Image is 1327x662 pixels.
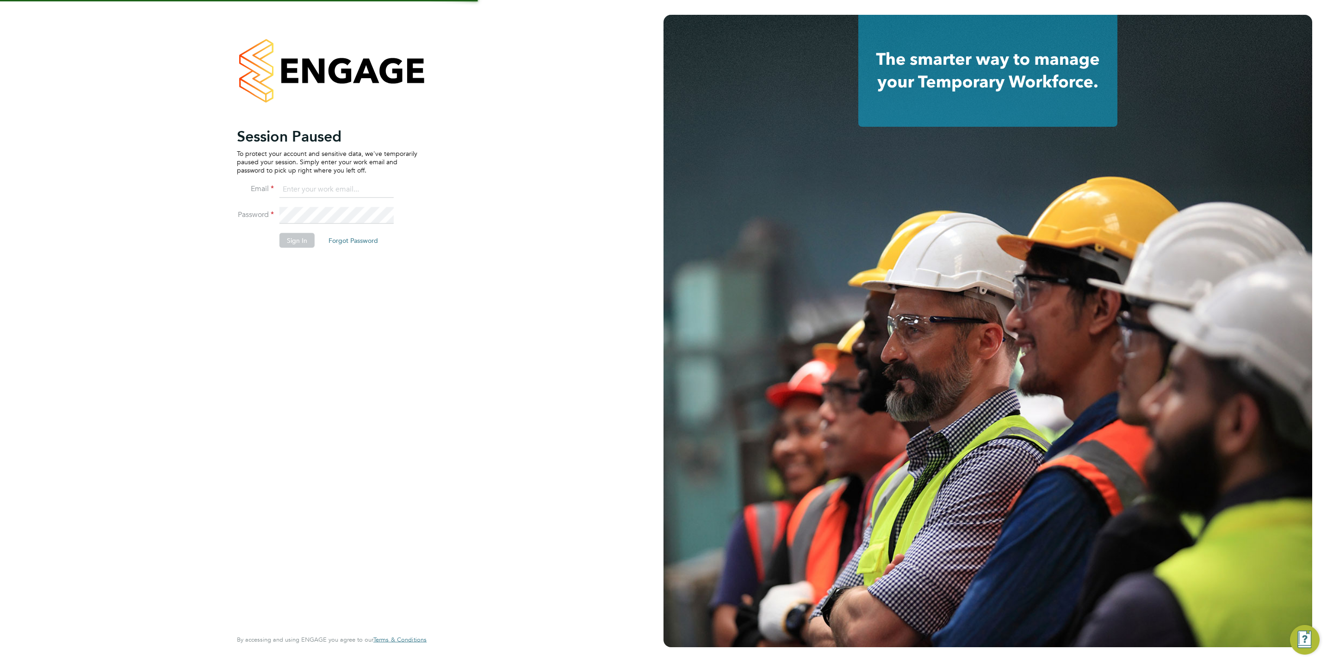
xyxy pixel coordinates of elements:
[237,210,274,219] label: Password
[237,184,274,193] label: Email
[237,127,417,145] h2: Session Paused
[321,233,385,247] button: Forgot Password
[279,233,315,247] button: Sign In
[279,181,394,198] input: Enter your work email...
[373,636,427,643] a: Terms & Conditions
[237,149,417,174] p: To protect your account and sensitive data, we've temporarily paused your session. Simply enter y...
[237,636,427,643] span: By accessing and using ENGAGE you agree to our
[1290,625,1320,655] button: Engage Resource Center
